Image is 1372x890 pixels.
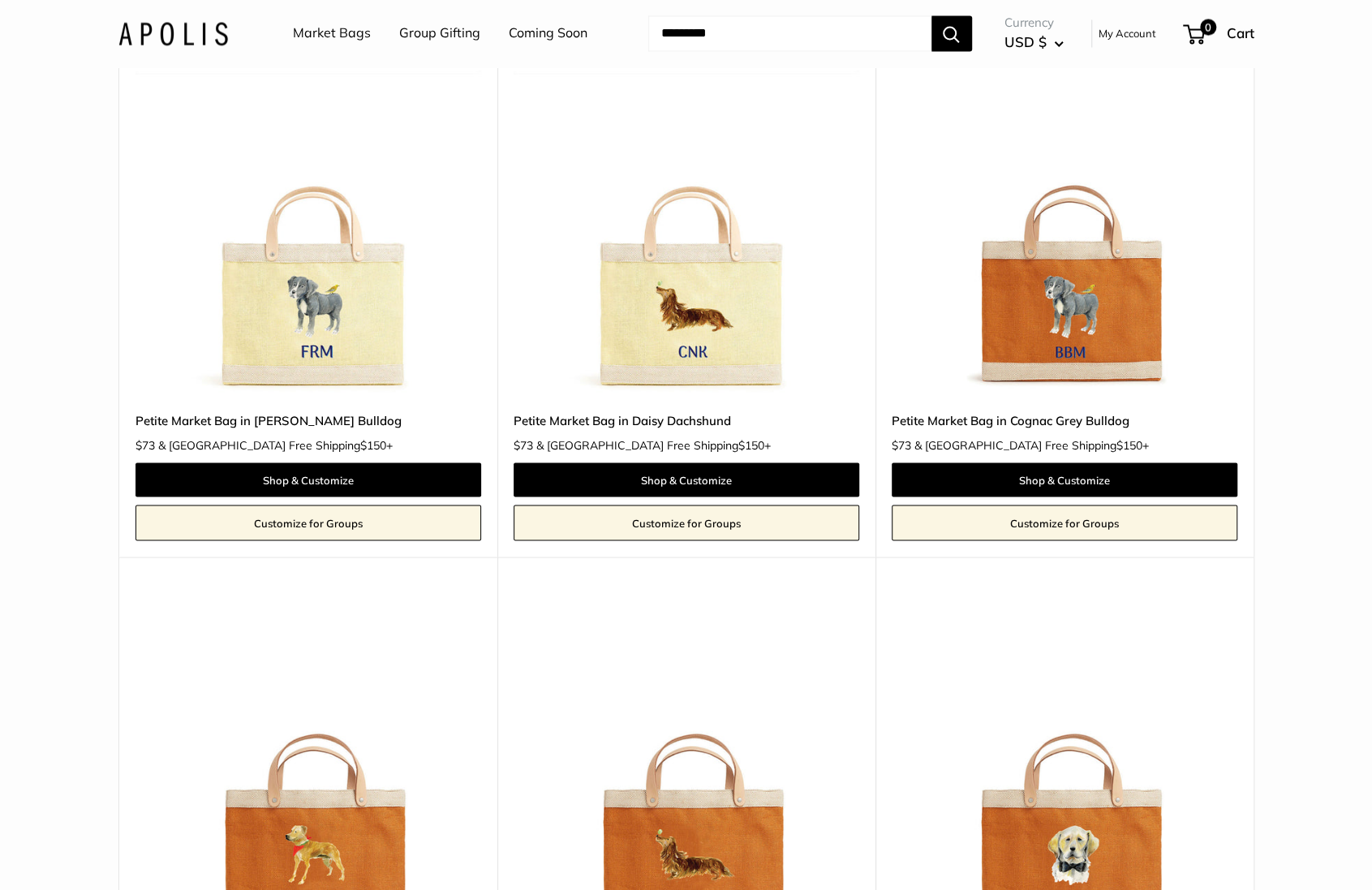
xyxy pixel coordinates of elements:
[1004,12,1064,35] span: Currency
[1199,19,1215,36] span: 0
[1099,24,1156,44] a: My Account
[135,411,481,429] a: Petite Market Bag in [PERSON_NAME] Bulldog
[514,505,859,540] a: Customize for Groups
[931,16,972,52] button: Search
[135,49,481,394] img: Petite Market Bag in Daisy Grey Bulldog
[399,22,480,46] a: Group Gifting
[1185,21,1254,47] a: 0 Cart
[135,462,481,497] a: Shop & Customize
[892,49,1237,394] a: Petite Market Bag in Cognac Grey BulldogPetite Market Bag in Cognac Grey Bulldog
[118,22,228,45] img: Apolis
[1004,34,1047,51] span: USD $
[1116,437,1142,452] span: $150
[1004,30,1064,56] button: USD $
[914,439,1149,450] span: & [GEOGRAPHIC_DATA] Free Shipping +
[514,462,859,497] a: Shop & Customize
[514,437,533,452] span: $73
[360,437,386,452] span: $150
[536,439,771,450] span: & [GEOGRAPHIC_DATA] Free Shipping +
[135,505,481,540] a: Customize for Groups
[514,49,859,394] a: Petite Market Bag in Daisy Dachshunddescription_The artist's desk in Ventura CA
[509,22,587,46] a: Coming Soon
[892,411,1237,429] a: Petite Market Bag in Cognac Grey Bulldog
[648,16,931,52] input: Search...
[135,437,155,452] span: $73
[892,49,1237,394] img: Petite Market Bag in Cognac Grey Bulldog
[514,49,859,394] img: Petite Market Bag in Daisy Dachshund
[135,49,481,394] a: Petite Market Bag in Daisy Grey BulldogPetite Market Bag in Daisy Grey Bulldog
[1227,25,1254,42] span: Cart
[158,439,393,450] span: & [GEOGRAPHIC_DATA] Free Shipping +
[738,437,764,452] span: $150
[892,437,911,452] span: $73
[892,505,1237,540] a: Customize for Groups
[514,411,859,429] a: Petite Market Bag in Daisy Dachshund
[892,462,1237,497] a: Shop & Customize
[293,22,371,46] a: Market Bags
